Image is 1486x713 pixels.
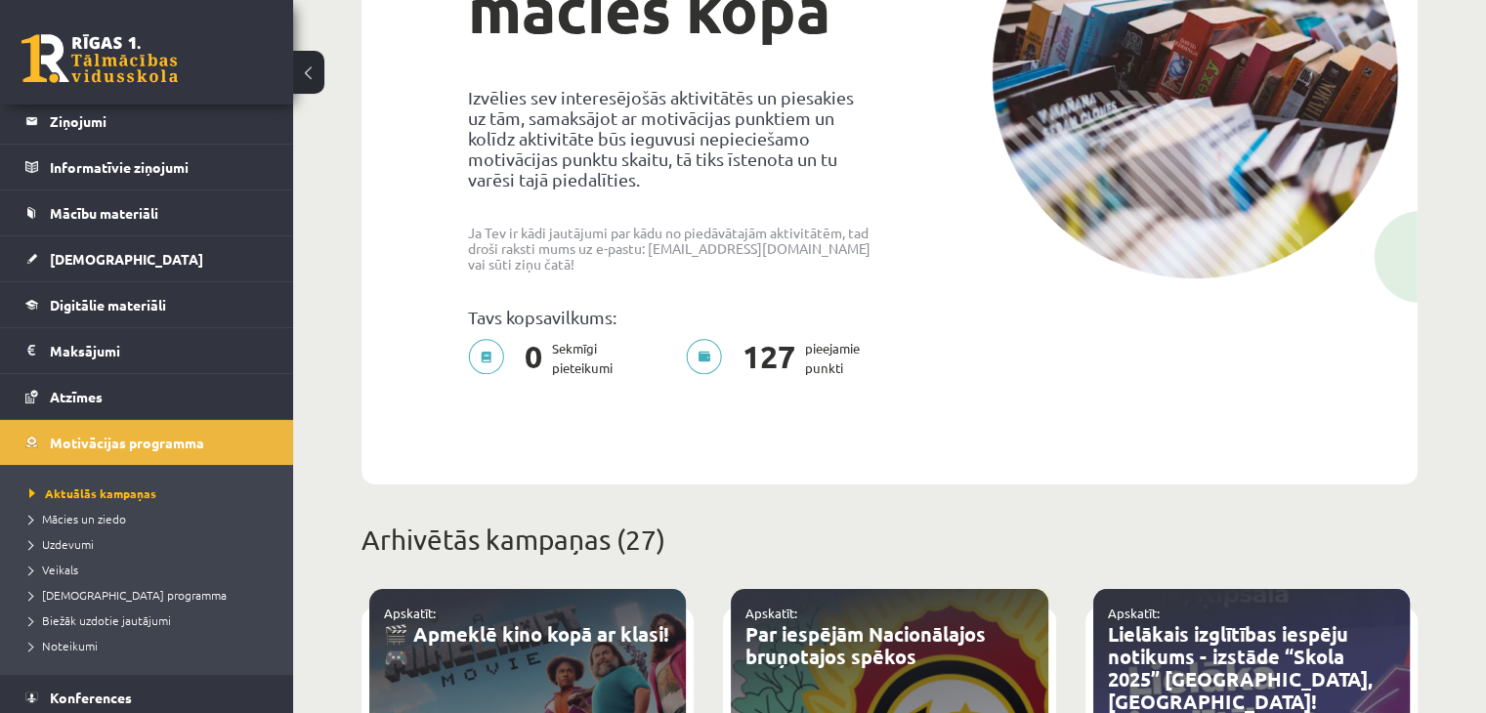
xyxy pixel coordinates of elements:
span: Digitālie materiāli [50,296,166,314]
a: Veikals [29,561,274,578]
a: [DEMOGRAPHIC_DATA] [25,236,269,281]
a: 🎬 Apmeklē kino kopā ar klasi! 🎮 [384,621,668,669]
p: Ja Tev ir kādi jautājumi par kādu no piedāvātajām aktivitātēm, tad droši raksti mums uz e-pastu: ... [468,225,874,272]
a: Noteikumi [29,637,274,654]
span: Biežāk uzdotie jautājumi [29,612,171,628]
a: Rīgas 1. Tālmācības vidusskola [21,34,178,83]
a: Par iespējām Nacionālajos bruņotajos spēkos [745,621,986,669]
a: Apskatīt: [745,605,797,621]
a: Mācies un ziedo [29,510,274,527]
span: Motivācijas programma [50,434,204,451]
span: Aktuālās kampaņas [29,485,156,501]
span: Uzdevumi [29,536,94,552]
a: Atzīmes [25,374,269,419]
span: 0 [515,339,552,378]
legend: Informatīvie ziņojumi [50,145,269,189]
a: Aktuālās kampaņas [29,484,274,502]
p: Sekmīgi pieteikumi [468,339,624,378]
a: Informatīvie ziņojumi [25,145,269,189]
p: Arhivētās kampaņas (27) [361,520,1418,561]
legend: Maksājumi [50,328,269,373]
span: [DEMOGRAPHIC_DATA] [50,250,203,268]
span: Veikals [29,562,78,577]
p: Tavs kopsavilkums: [468,307,874,327]
span: Noteikumi [29,638,98,653]
a: Digitālie materiāli [25,282,269,327]
span: 127 [733,339,805,378]
span: Atzīmes [50,388,103,405]
a: Biežāk uzdotie jautājumi [29,611,274,629]
a: Apskatīt: [384,605,436,621]
legend: Ziņojumi [50,99,269,144]
p: Izvēlies sev interesējošās aktivitātēs un piesakies uz tām, samaksājot ar motivācijas punktiem un... [468,87,874,189]
a: Apskatīt: [1108,605,1160,621]
a: Ziņojumi [25,99,269,144]
a: Uzdevumi [29,535,274,553]
a: Mācību materiāli [25,190,269,235]
span: [DEMOGRAPHIC_DATA] programma [29,587,227,603]
p: pieejamie punkti [686,339,871,378]
span: Mācies un ziedo [29,511,126,526]
span: Konferences [50,689,132,706]
a: Maksājumi [25,328,269,373]
a: Motivācijas programma [25,420,269,465]
span: Mācību materiāli [50,204,158,222]
a: [DEMOGRAPHIC_DATA] programma [29,586,274,604]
